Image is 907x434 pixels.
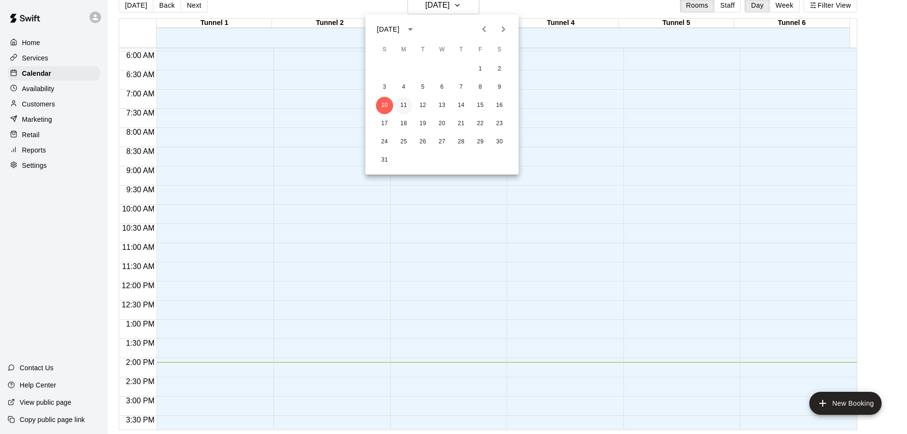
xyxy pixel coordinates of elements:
button: 25 [395,133,412,151]
button: 30 [491,133,508,151]
button: 26 [414,133,431,151]
button: 20 [433,115,451,132]
button: 7 [453,79,470,96]
button: 5 [414,79,431,96]
span: Saturday [491,40,508,59]
div: [DATE] [377,24,399,35]
button: 2 [491,60,508,78]
button: 1 [472,60,489,78]
button: 18 [395,115,412,132]
button: 28 [453,133,470,151]
button: 24 [376,133,393,151]
button: 17 [376,115,393,132]
button: 19 [414,115,431,132]
button: 22 [472,115,489,132]
button: 6 [433,79,451,96]
button: 9 [491,79,508,96]
button: 23 [491,115,508,132]
button: 12 [414,97,431,114]
button: Previous month [475,20,494,39]
span: Wednesday [433,40,451,59]
button: 21 [453,115,470,132]
span: Tuesday [414,40,431,59]
button: 10 [376,97,393,114]
button: 29 [472,133,489,151]
span: Sunday [376,40,393,59]
button: 13 [433,97,451,114]
button: 15 [472,97,489,114]
span: Thursday [453,40,470,59]
button: 8 [472,79,489,96]
button: Next month [494,20,513,39]
span: Friday [472,40,489,59]
button: calendar view is open, switch to year view [402,21,419,37]
button: 27 [433,133,451,151]
button: 31 [376,152,393,169]
button: 16 [491,97,508,114]
button: 3 [376,79,393,96]
button: 14 [453,97,470,114]
button: 4 [395,79,412,96]
span: Monday [395,40,412,59]
button: 11 [395,97,412,114]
